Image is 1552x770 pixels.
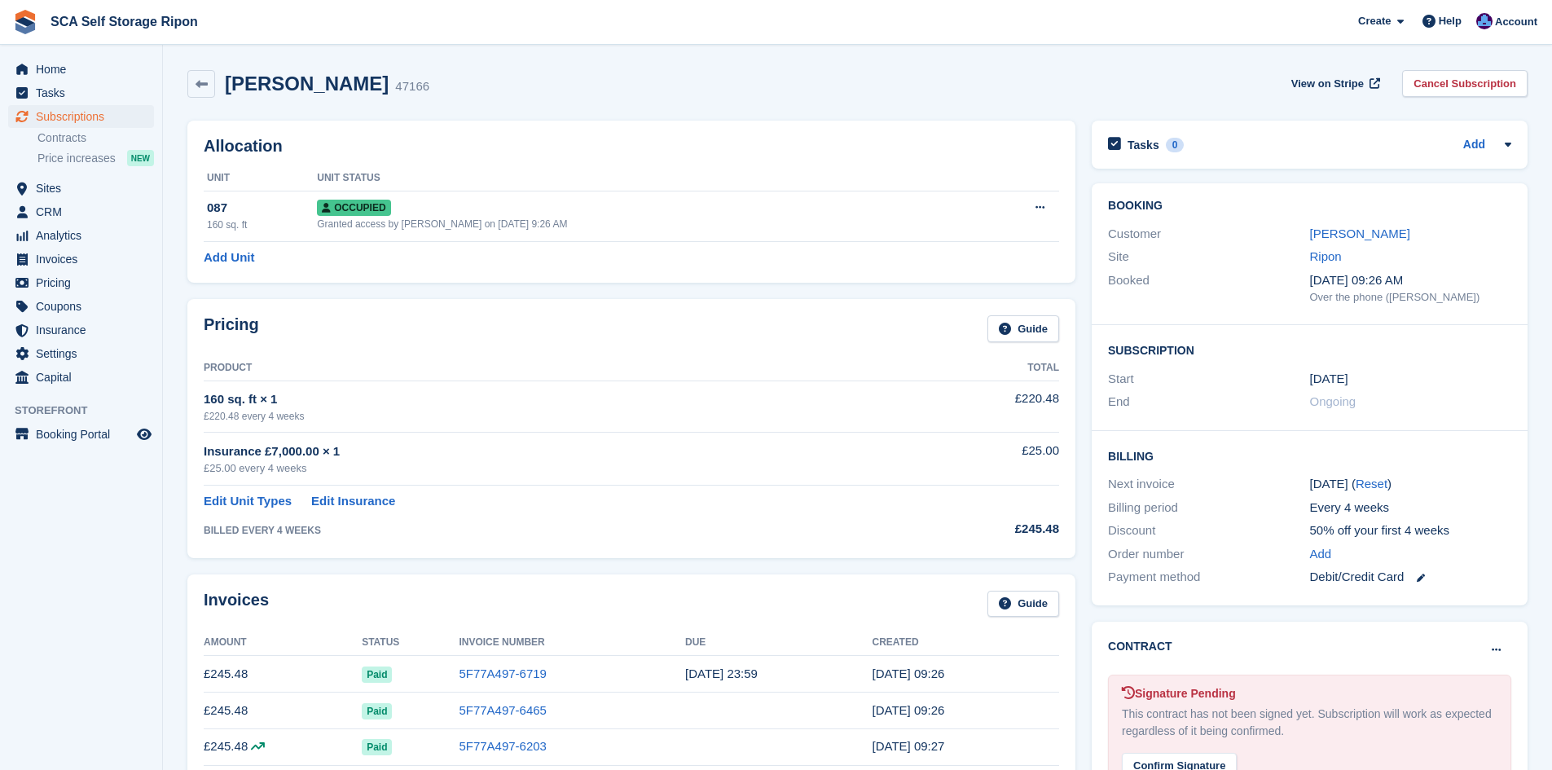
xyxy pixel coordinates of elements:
span: Price increases [37,151,116,166]
div: 50% off your first 4 weeks [1310,521,1511,540]
td: £220.48 [899,381,1059,432]
div: Debit/Credit Card [1310,568,1511,587]
img: stora-icon-8386f47178a22dfd0bd8f6a31ec36ba5ce8667c1dd55bd0f319d3a0aa187defe.svg [13,10,37,34]
a: menu [8,248,154,271]
span: Help [1439,13,1462,29]
h2: Booking [1108,200,1511,213]
a: Confirm Signature [1122,749,1237,763]
span: Paid [362,667,392,683]
div: Next invoice [1108,475,1309,494]
a: menu [8,224,154,247]
th: Due [685,630,872,656]
div: 160 sq. ft [207,218,317,232]
td: £245.48 [204,728,362,765]
a: 5F77A497-6719 [459,667,547,680]
time: 2025-08-15 22:59:59 UTC [685,667,758,680]
span: Sites [36,177,134,200]
div: 160 sq. ft × 1 [204,390,899,409]
a: Add [1463,136,1485,155]
h2: [PERSON_NAME] [225,73,389,95]
div: £220.48 every 4 weeks [204,409,899,424]
span: Storefront [15,403,162,419]
a: Guide [987,591,1059,618]
h2: Invoices [204,591,269,618]
a: 5F77A497-6203 [459,739,547,753]
a: Price increases NEW [37,149,154,167]
a: 5F77A497-6465 [459,703,547,717]
span: Capital [36,366,134,389]
a: Ripon [1310,249,1342,263]
div: Booked [1108,271,1309,306]
th: Unit Status [317,165,969,191]
div: Granted access by [PERSON_NAME] on [DATE] 9:26 AM [317,217,969,231]
h2: Tasks [1128,138,1159,152]
th: Unit [204,165,317,191]
span: Create [1358,13,1391,29]
time: 2025-08-15 08:26:48 UTC [872,667,944,680]
h2: Billing [1108,447,1511,464]
div: Signature Pending [1122,685,1497,702]
a: menu [8,81,154,104]
a: menu [8,58,154,81]
h2: Subscription [1108,341,1511,358]
div: 087 [207,199,317,218]
div: NEW [127,150,154,166]
th: Created [872,630,1058,656]
a: Edit Unit Types [204,492,292,511]
td: £25.00 [899,433,1059,486]
div: Over the phone ([PERSON_NAME]) [1310,289,1511,306]
span: Ongoing [1310,394,1356,408]
a: Add [1310,545,1332,564]
time: 2024-07-19 00:00:00 UTC [1310,370,1348,389]
div: End [1108,393,1309,411]
span: Settings [36,342,134,365]
div: [DATE] 09:26 AM [1310,271,1511,290]
h2: Contract [1108,638,1172,655]
img: Sarah Race [1476,13,1493,29]
span: CRM [36,200,134,223]
th: Product [204,355,899,381]
th: Invoice Number [459,630,685,656]
th: Status [362,630,459,656]
div: 0 [1166,138,1185,152]
a: Contracts [37,130,154,146]
a: menu [8,319,154,341]
div: Start [1108,370,1309,389]
span: Account [1495,14,1537,30]
time: 2025-07-18 08:26:42 UTC [872,703,944,717]
span: Pricing [36,271,134,294]
div: £25.00 every 4 weeks [204,460,899,477]
div: Payment method [1108,568,1309,587]
span: Paid [362,739,392,755]
div: Billing period [1108,499,1309,517]
td: £245.48 [204,656,362,693]
a: Guide [987,315,1059,342]
span: Subscriptions [36,105,134,128]
a: menu [8,271,154,294]
span: Invoices [36,248,134,271]
span: Tasks [36,81,134,104]
span: Home [36,58,134,81]
div: This contract has not been signed yet. Subscription will work as expected regardless of it being ... [1122,706,1497,740]
a: menu [8,177,154,200]
h2: Allocation [204,137,1059,156]
div: Discount [1108,521,1309,540]
span: Analytics [36,224,134,247]
span: Occupied [317,200,390,216]
a: menu [8,200,154,223]
a: [PERSON_NAME] [1310,227,1410,240]
a: menu [8,105,154,128]
td: £245.48 [204,693,362,729]
a: Add Unit [204,249,254,267]
span: Paid [362,703,392,719]
a: Reset [1356,477,1387,491]
div: 47166 [395,77,429,96]
span: Insurance [36,319,134,341]
a: Cancel Subscription [1402,70,1528,97]
div: Insurance £7,000.00 × 1 [204,442,899,461]
a: SCA Self Storage Ripon [44,8,204,35]
div: Site [1108,248,1309,266]
span: Coupons [36,295,134,318]
time: 2025-06-20 08:27:09 UTC [872,739,944,753]
div: [DATE] ( ) [1310,475,1511,494]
